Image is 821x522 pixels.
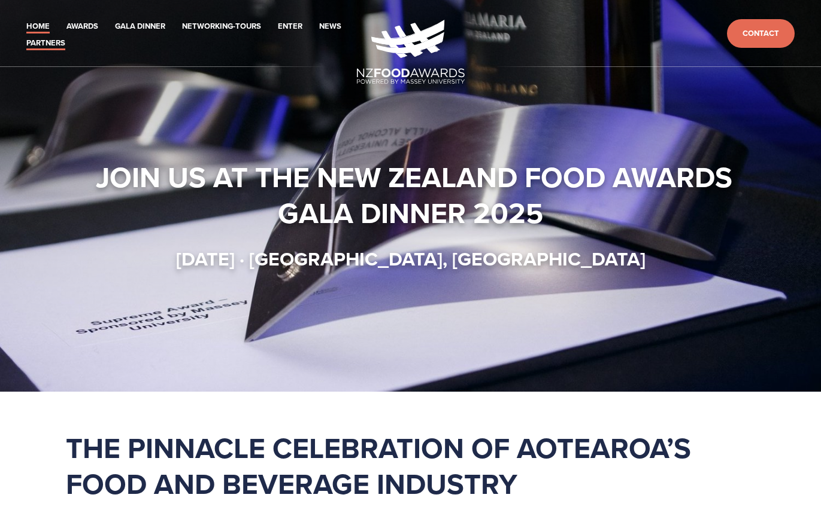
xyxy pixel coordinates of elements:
a: Partners [26,36,65,50]
a: Enter [278,20,302,33]
a: Home [26,20,50,33]
a: Contact [727,19,795,48]
strong: [DATE] · [GEOGRAPHIC_DATA], [GEOGRAPHIC_DATA] [176,245,646,273]
a: News [319,20,341,33]
a: Networking-Tours [182,20,261,33]
a: Awards [66,20,98,33]
strong: Join us at the New Zealand Food Awards Gala Dinner 2025 [96,156,740,234]
a: Gala Dinner [115,20,165,33]
h1: The pinnacle celebration of Aotearoa’s food and beverage industry [66,430,756,502]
